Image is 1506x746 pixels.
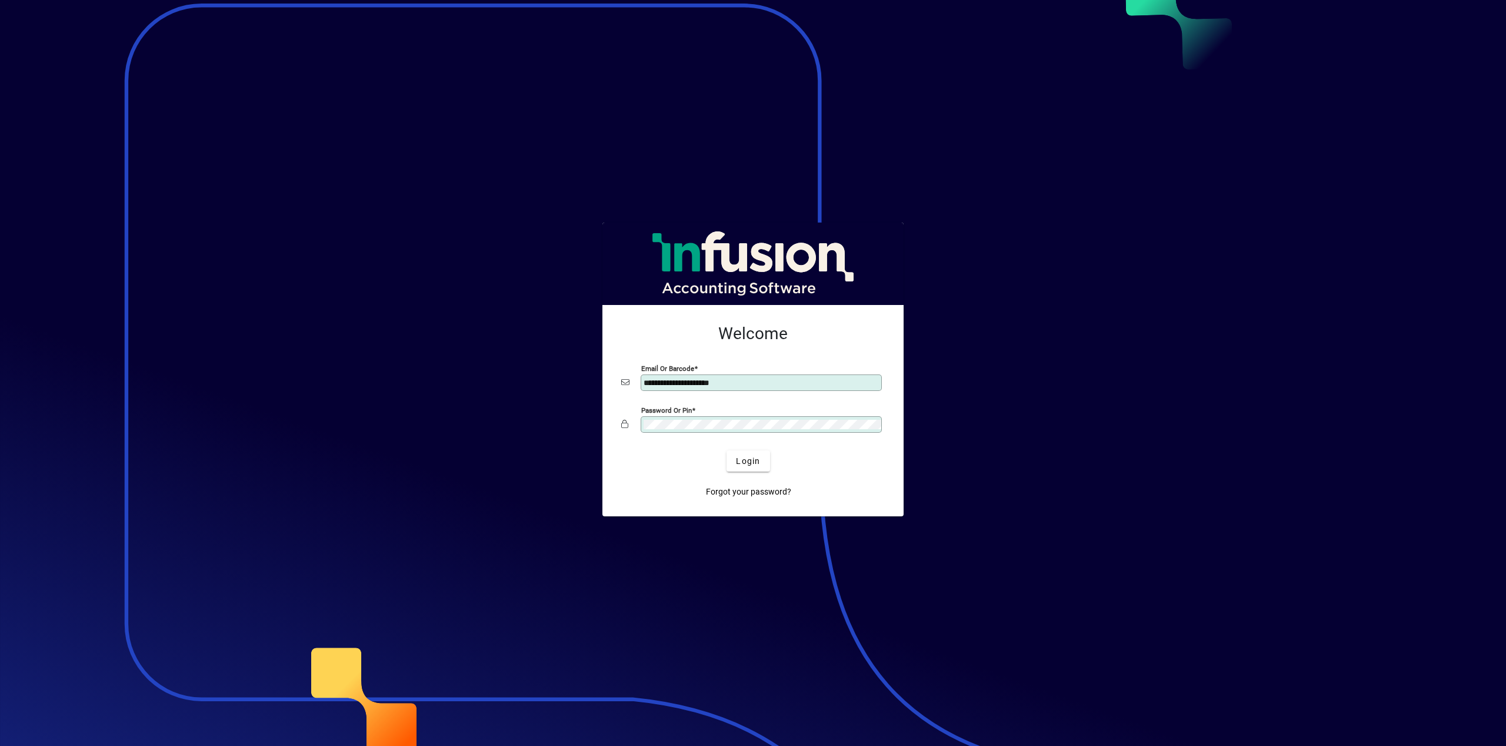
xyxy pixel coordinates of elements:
[701,481,796,502] a: Forgot your password?
[736,455,760,468] span: Login
[641,364,694,373] mat-label: Email or Barcode
[621,324,885,344] h2: Welcome
[641,406,692,415] mat-label: Password or Pin
[727,450,769,472] button: Login
[706,486,791,498] span: Forgot your password?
